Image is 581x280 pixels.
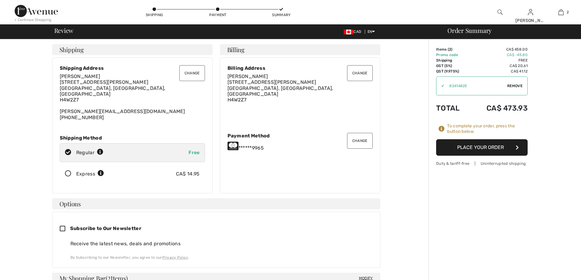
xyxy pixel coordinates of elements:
[497,9,503,16] img: search the website
[440,27,577,34] div: Order Summary
[188,150,199,155] span: Free
[60,65,205,71] div: Shipping Address
[344,30,364,34] span: CAD
[546,9,576,16] a: 2
[469,47,528,52] td: CA$ 458.00
[179,65,205,81] button: Change
[162,255,188,260] a: Privacy Policy
[60,135,205,141] div: Shipping Method
[347,65,373,81] button: Change
[227,47,245,53] span: Billing
[60,73,100,79] span: [PERSON_NAME]
[176,170,200,178] div: CA$ 14.95
[228,79,333,103] span: [STREET_ADDRESS][PERSON_NAME] [GEOGRAPHIC_DATA], [GEOGRAPHIC_DATA], [GEOGRAPHIC_DATA] H4W2Z7
[449,47,451,51] span: 2
[228,73,268,79] span: [PERSON_NAME]
[54,27,74,34] span: Review
[60,73,205,120] div: [PERSON_NAME][EMAIL_ADDRESS][DOMAIN_NAME] [PHONE_NUMBER]
[558,9,564,16] img: My Bag
[76,149,103,156] div: Regular
[70,225,141,231] span: Subscribe to Our Newsletter
[436,58,469,63] td: Shipping
[368,30,375,34] span: EN
[347,133,373,149] button: Change
[436,83,444,89] div: ✔
[469,98,528,119] td: CA$ 473.93
[515,17,545,24] div: [PERSON_NAME]
[436,63,469,69] td: GST (5%)
[15,5,58,17] img: 1ère Avenue
[209,12,227,18] div: Payment
[76,170,104,178] div: Express
[469,63,528,69] td: CA$ 20.61
[60,79,166,103] span: [STREET_ADDRESS][PERSON_NAME] [GEOGRAPHIC_DATA], [GEOGRAPHIC_DATA], [GEOGRAPHIC_DATA] H4W2Z7
[15,17,52,23] div: < Continue Shopping
[436,98,469,119] td: Total
[447,123,528,134] div: To complete your order, press the button below.
[70,240,373,247] div: Receive the latest news, deals and promotions
[469,69,528,74] td: CA$ 41.12
[70,255,373,260] div: By Subscribing to our Newsletter, you agree to our .
[469,52,528,58] td: CA$ -45.80
[567,9,569,15] span: 2
[59,47,84,53] span: Shipping
[436,139,528,156] button: Place Your Order
[436,69,469,74] td: QST (9.975%)
[528,9,533,16] img: My Info
[145,12,163,18] div: Shipping
[444,77,507,95] input: Promo code
[528,9,533,15] a: Sign In
[469,58,528,63] td: Free
[228,65,373,71] div: Billing Address
[272,12,290,18] div: Summary
[228,133,373,139] div: Payment Method
[507,83,522,89] span: Remove
[344,30,353,34] img: Canadian Dollar
[436,161,528,166] div: Duty & tariff-free | Uninterrupted shipping
[436,47,469,52] td: Items ( )
[52,198,380,209] h4: Options
[436,52,469,58] td: Promo code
